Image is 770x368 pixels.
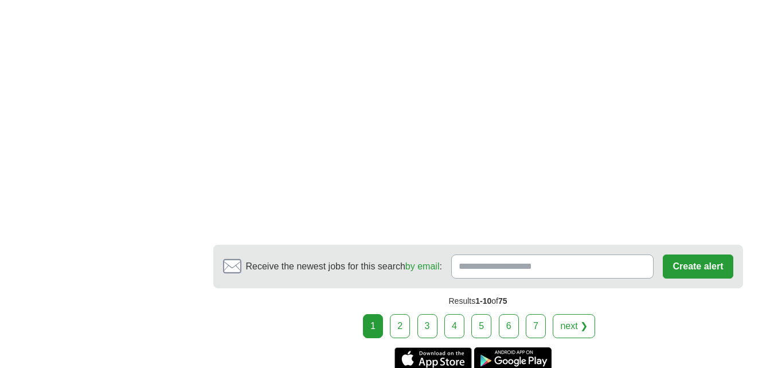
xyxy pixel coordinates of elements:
[363,314,383,338] div: 1
[405,261,440,271] a: by email
[526,314,546,338] a: 7
[444,314,464,338] a: 4
[663,255,733,279] button: Create alert
[498,296,507,306] span: 75
[553,314,595,338] a: next ❯
[390,314,410,338] a: 2
[246,260,442,273] span: Receive the newest jobs for this search :
[417,314,437,338] a: 3
[475,296,491,306] span: 1-10
[499,314,519,338] a: 6
[471,314,491,338] a: 5
[213,288,743,314] div: Results of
